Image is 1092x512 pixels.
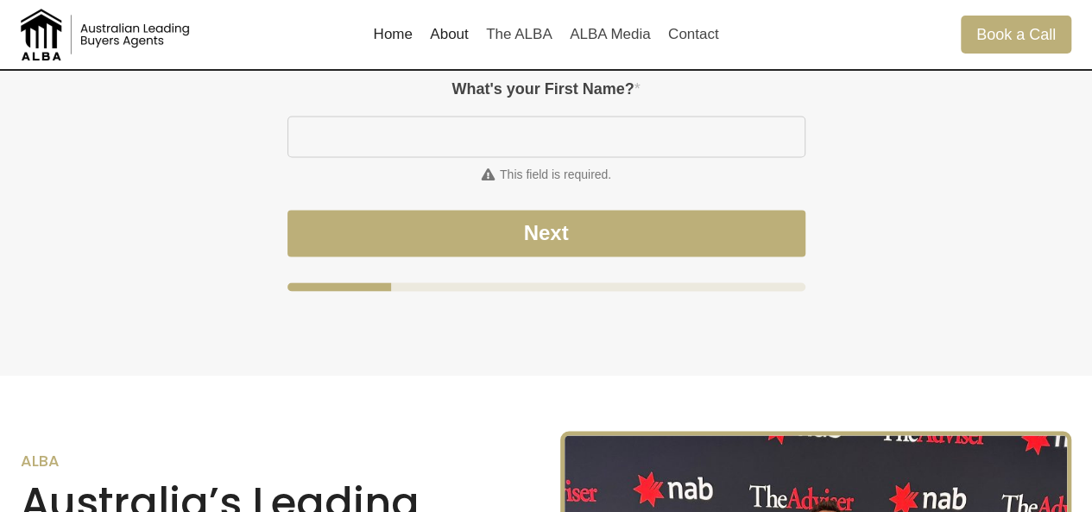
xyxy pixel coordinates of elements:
[364,14,421,55] a: Home
[287,165,805,184] em: Error message
[961,16,1071,53] a: Book a Call
[364,14,727,55] nav: Primary Navigation
[287,210,805,256] button: Next
[561,14,660,55] a: ALBA Media
[287,80,805,99] label: What's your First Name?
[477,14,561,55] a: The ALBA
[21,451,533,470] h6: ALBA
[421,14,477,55] a: About
[660,14,728,55] a: Contact
[21,9,193,60] img: Australian Leading Buyers Agents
